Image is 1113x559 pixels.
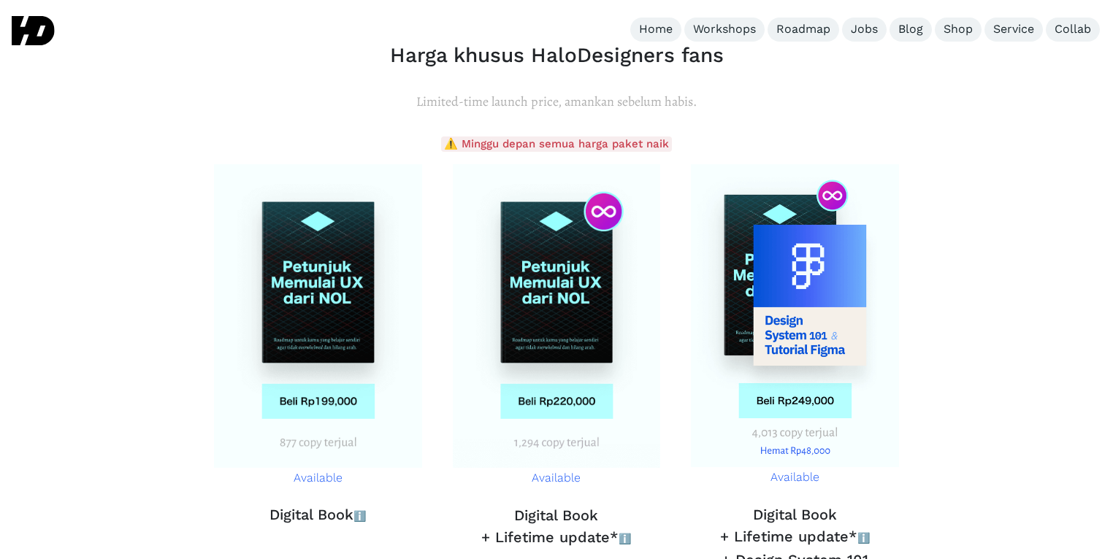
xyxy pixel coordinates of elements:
div: Roadmap [776,22,830,37]
a: Shop [935,18,982,42]
a: Available [213,163,423,490]
a: Available [690,163,900,489]
a: Available [452,163,662,490]
div: Jobs [851,22,878,37]
div: Shop [944,22,973,37]
p: Limited-time launch price, amankan sebelum habis. [213,90,900,113]
h3: Digital Book + Lifetime update* [452,504,662,550]
div: Collab [1055,22,1091,37]
img: harga buku petunjuk memulai ux dari nol paket c [214,164,422,468]
p: Available [453,468,661,489]
h3: Digital Book [213,504,423,527]
div: Home [639,22,673,37]
a: Home [630,18,681,42]
h2: Harga khusus HaloDesigners fans [213,43,900,68]
p: Available [214,468,422,489]
p: Available [691,467,899,488]
a: Jobs [842,18,887,42]
a: Blog [890,18,932,42]
a: Collab [1046,18,1100,42]
span: ℹ️ [353,510,366,522]
div: Service [993,22,1034,37]
span: ℹ️ [857,532,870,544]
span: ⚠️ Minggu depan semua harga paket naik [441,136,672,152]
a: Roadmap [768,18,839,42]
span: ℹ️ [619,533,631,544]
img: harga buku petunjuk memulai ux dari nol paket b [453,164,661,468]
a: Service [984,18,1043,42]
div: Blog [898,22,923,37]
a: Workshops [684,18,765,42]
div: Workshops [693,22,756,37]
